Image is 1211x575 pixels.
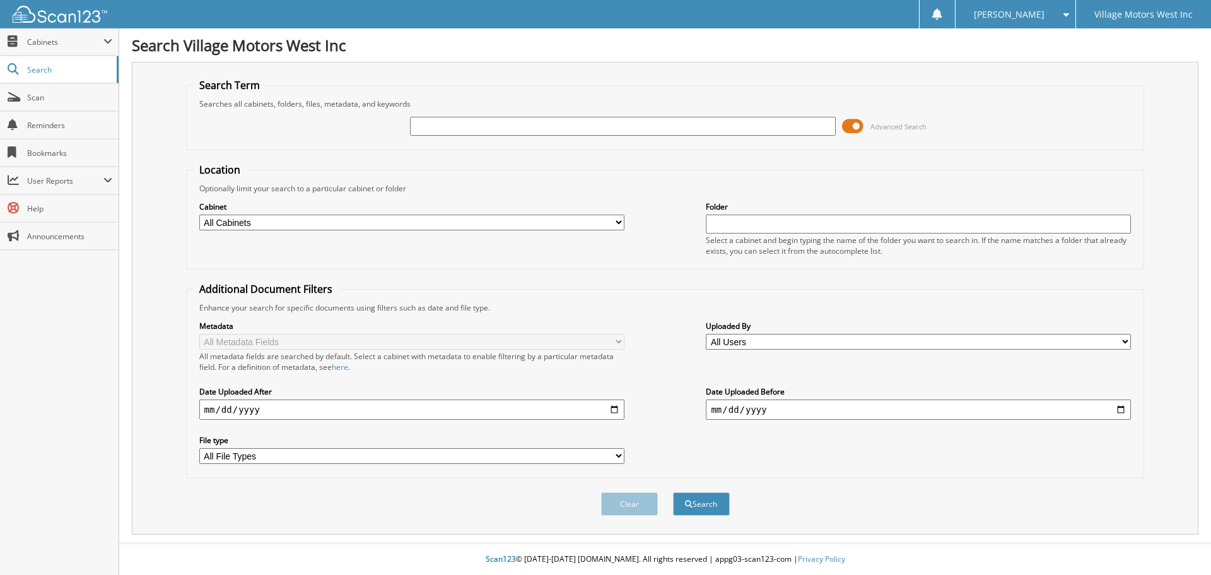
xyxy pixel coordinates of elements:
legend: Additional Document Filters [193,282,339,296]
span: Scan123 [486,554,516,564]
span: Village Motors West Inc [1094,11,1193,18]
span: [PERSON_NAME] [974,11,1044,18]
div: © [DATE]-[DATE] [DOMAIN_NAME]. All rights reserved | appg03-scan123-com | [119,544,1211,575]
span: User Reports [27,175,103,186]
label: Cabinet [199,201,624,212]
span: Reminders [27,120,112,131]
img: scan123-logo-white.svg [13,6,107,23]
input: end [706,400,1131,420]
span: Help [27,203,112,214]
label: Metadata [199,321,624,331]
span: Advanced Search [870,122,927,131]
span: Bookmarks [27,148,112,158]
a: Privacy Policy [798,554,845,564]
label: File type [199,435,624,446]
legend: Search Term [193,78,266,92]
label: Date Uploaded Before [706,386,1131,397]
iframe: Chat Widget [1148,514,1211,575]
input: start [199,400,624,420]
label: Uploaded By [706,321,1131,331]
div: Enhance your search for specific documents using filters such as date and file type. [193,302,1138,313]
label: Date Uploaded After [199,386,624,397]
h1: Search Village Motors West Inc [132,35,1198,56]
span: Search [27,64,110,75]
span: Cabinets [27,37,103,47]
span: Announcements [27,231,112,242]
button: Search [673,492,730,516]
div: Optionally limit your search to a particular cabinet or folder [193,183,1138,194]
div: Select a cabinet and begin typing the name of the folder you want to search in. If the name match... [706,235,1131,256]
div: Searches all cabinets, folders, files, metadata, and keywords [193,98,1138,109]
span: Scan [27,92,112,103]
button: Clear [601,492,658,516]
legend: Location [193,163,247,177]
label: Folder [706,201,1131,212]
a: here [332,362,348,372]
div: All metadata fields are searched by default. Select a cabinet with metadata to enable filtering b... [199,351,624,372]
